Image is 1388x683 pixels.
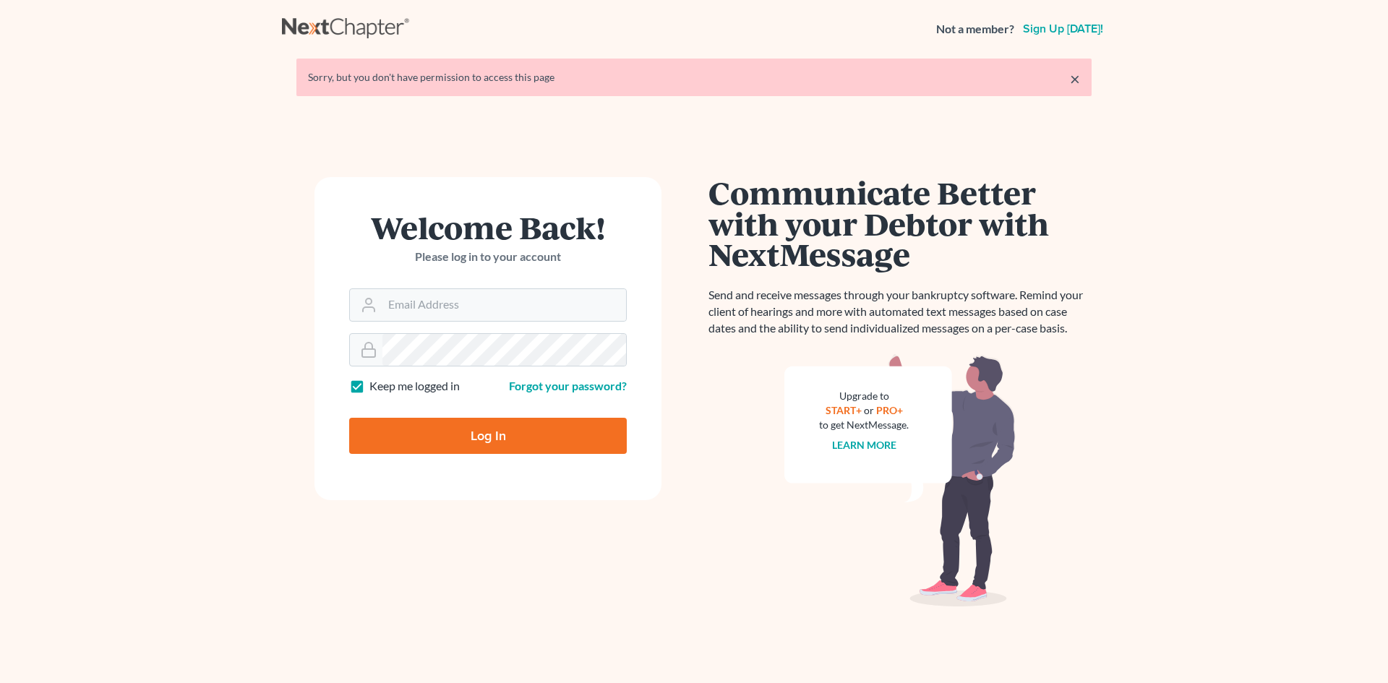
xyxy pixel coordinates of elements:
p: Send and receive messages through your bankruptcy software. Remind your client of hearings and mo... [708,287,1092,337]
a: Forgot your password? [509,379,627,392]
strong: Not a member? [936,21,1014,38]
label: Keep me logged in [369,378,460,395]
a: Learn more [832,439,896,451]
span: or [864,404,874,416]
a: × [1070,70,1080,87]
a: PRO+ [876,404,903,416]
img: nextmessage_bg-59042aed3d76b12b5cd301f8e5b87938c9018125f34e5fa2b7a6b67550977c72.svg [784,354,1016,607]
div: Upgrade to [819,389,909,403]
input: Log In [349,418,627,454]
a: Sign up [DATE]! [1020,23,1106,35]
input: Email Address [382,289,626,321]
p: Please log in to your account [349,249,627,265]
a: START+ [826,404,862,416]
h1: Welcome Back! [349,212,627,243]
div: Sorry, but you don't have permission to access this page [308,70,1080,85]
h1: Communicate Better with your Debtor with NextMessage [708,177,1092,270]
div: to get NextMessage. [819,418,909,432]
